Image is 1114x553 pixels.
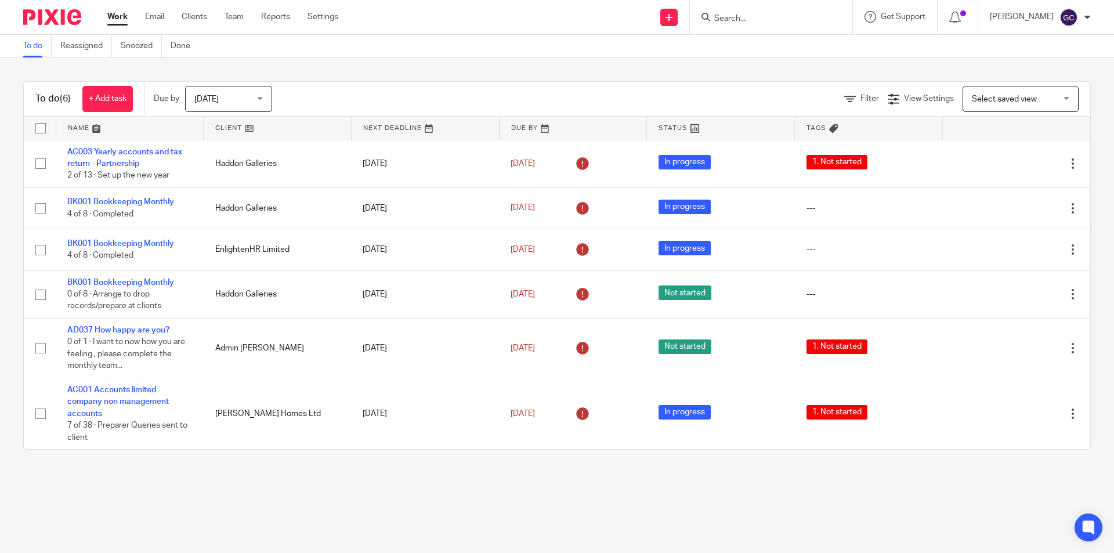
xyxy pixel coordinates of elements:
[35,93,71,105] h1: To do
[351,229,499,270] td: [DATE]
[659,155,711,169] span: In progress
[154,93,179,104] p: Due by
[67,290,161,310] span: 0 of 8 · Arrange to drop records/prepare at clients
[659,339,711,354] span: Not started
[511,204,535,212] span: [DATE]
[60,94,71,103] span: (6)
[806,405,867,420] span: 1. Not started
[67,171,169,179] span: 2 of 13 · Set up the new year
[860,95,879,103] span: Filter
[225,11,244,23] a: Team
[713,14,818,24] input: Search
[351,378,499,450] td: [DATE]
[806,155,867,169] span: 1. Not started
[23,35,52,57] a: To do
[204,378,352,450] td: [PERSON_NAME] Homes Ltd
[511,160,535,168] span: [DATE]
[351,187,499,229] td: [DATE]
[659,241,711,255] span: In progress
[972,95,1037,103] span: Select saved view
[67,279,174,287] a: BK001 Bookkeeping Monthly
[806,125,826,131] span: Tags
[511,245,535,254] span: [DATE]
[67,421,187,442] span: 7 of 38 · Preparer Queries sent to client
[351,140,499,187] td: [DATE]
[194,95,219,103] span: [DATE]
[121,35,162,57] a: Snoozed
[351,319,499,378] td: [DATE]
[67,240,174,248] a: BK001 Bookkeeping Monthly
[1059,8,1078,27] img: svg%3E
[204,140,352,187] td: Haddon Galleries
[204,319,352,378] td: Admin [PERSON_NAME]
[806,244,931,255] div: ---
[204,187,352,229] td: Haddon Galleries
[107,11,128,23] a: Work
[60,35,112,57] a: Reassigned
[351,270,499,318] td: [DATE]
[171,35,199,57] a: Done
[67,251,133,259] span: 4 of 8 · Completed
[806,288,931,300] div: ---
[904,95,954,103] span: View Settings
[806,203,931,214] div: ---
[881,13,925,21] span: Get Support
[82,86,133,112] a: + Add task
[659,200,711,214] span: In progress
[204,229,352,270] td: EnlightenHR Limited
[67,338,185,370] span: 0 of 1 · I want to now how you are feeling , please complete the monthly team...
[511,410,535,418] span: [DATE]
[67,210,133,218] span: 4 of 8 · Completed
[308,11,338,23] a: Settings
[511,290,535,298] span: [DATE]
[204,270,352,318] td: Haddon Galleries
[67,198,174,206] a: BK001 Bookkeeping Monthly
[67,326,169,334] a: AD037 How happy are you?
[67,386,169,418] a: AC001 Accounts limited company non management accounts
[67,148,182,168] a: AC003 Yearly accounts and tax return - Partnership
[990,11,1054,23] p: [PERSON_NAME]
[659,405,711,420] span: In progress
[806,339,867,354] span: 1. Not started
[511,344,535,352] span: [DATE]
[261,11,290,23] a: Reports
[23,9,81,25] img: Pixie
[145,11,164,23] a: Email
[182,11,207,23] a: Clients
[659,285,711,300] span: Not started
